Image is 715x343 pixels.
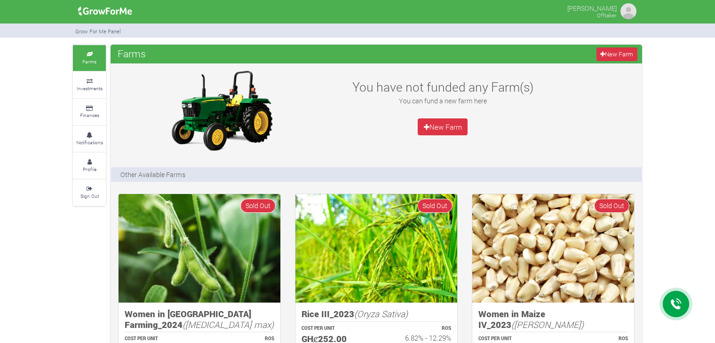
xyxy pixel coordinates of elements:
span: Sold Out [594,199,629,212]
a: Finances [73,99,106,125]
p: ROS [208,335,274,343]
img: growforme image [163,68,280,153]
a: Profile [73,153,106,179]
p: ROS [562,335,628,343]
small: Profile [83,166,96,172]
p: You can fund a new farm here [341,96,545,106]
h5: Rice III_2023 [302,309,451,320]
h5: Women in Maize IV_2023 [478,309,628,330]
a: Sign Out [73,179,106,205]
small: Grow For Me Panel [75,28,121,35]
i: ([PERSON_NAME]) [511,319,584,330]
span: Sold Out [240,199,276,212]
small: Farms [82,58,96,65]
a: Investments [73,72,106,98]
a: New Farm [596,47,637,61]
span: Sold Out [417,199,453,212]
img: growforme image [119,194,280,303]
small: Notifications [76,139,103,146]
i: ([MEDICAL_DATA] max) [183,319,274,330]
p: Other Available Farms [120,170,185,179]
img: growforme image [619,2,638,21]
a: New Farm [418,118,468,135]
small: Investments [77,85,103,92]
a: Farms [73,45,106,71]
h3: You have not funded any Farm(s) [341,79,545,94]
img: growforme image [295,194,457,303]
h6: 6.82% - 12.29% [385,334,451,342]
img: growforme image [75,2,135,21]
h5: Women in [GEOGRAPHIC_DATA] Farming_2024 [125,309,274,330]
p: [PERSON_NAME] [567,2,617,13]
small: Offtaker [597,12,617,19]
span: Farms [115,44,148,63]
p: COST PER UNIT [302,325,368,332]
i: (Oryza Sativa) [354,308,408,320]
p: COST PER UNIT [478,335,545,343]
img: growforme image [472,194,634,303]
p: COST PER UNIT [125,335,191,343]
p: ROS [385,325,451,332]
small: Sign Out [80,193,99,199]
small: Finances [80,112,99,118]
a: Notifications [73,126,106,152]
